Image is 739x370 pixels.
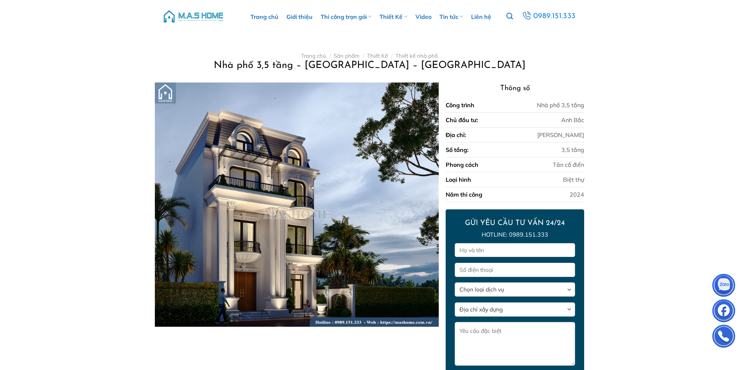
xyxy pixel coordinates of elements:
[155,83,438,327] img: Nhà phố 3,5 tầng - Anh Bắc - Đan Phượng 1
[164,59,575,72] h1: Nhà phố 3,5 tầng – [GEOGRAPHIC_DATA] – [GEOGRAPHIC_DATA]
[713,326,735,348] img: Phone
[329,52,331,59] span: /
[553,160,584,169] div: Tân cổ điển
[446,130,466,139] div: Địa chỉ:
[561,145,584,154] div: 3,5 tầng
[713,301,735,323] img: Facebook
[301,52,326,59] a: Trang chủ
[537,130,584,139] div: [PERSON_NAME]
[455,263,575,277] input: Số điện thoại
[162,5,224,27] img: M.A.S HOME – Tổng Thầu Thiết Kế Và Xây Nhà Trọn Gói
[446,190,482,199] div: Năm thi công
[563,175,584,184] div: Biệt thự
[363,52,364,59] span: /
[395,52,438,59] a: Thiết kế nhà phố
[521,10,577,23] a: 0989.151.333
[455,243,575,257] input: Họ và tên
[570,190,584,199] div: 2024
[446,175,471,184] div: Loại hình
[446,101,474,109] div: Công trình
[533,10,576,23] span: 0989.151.333
[367,52,388,59] a: Thiết Kế
[537,101,584,109] div: Nhà phố 3,5 tầng
[455,230,575,240] p: Hotline: 0989.151.333
[446,160,478,169] div: Phong cách
[506,9,513,24] a: Tìm kiếm
[446,145,469,154] div: Số tầng:
[446,83,584,94] h3: Thông số
[391,52,393,59] span: /
[455,218,575,228] h2: GỬI YÊU CẦU TƯ VẤN 24/24
[713,276,735,297] img: Zalo
[561,116,584,124] div: Anh Bắc
[446,116,478,124] div: Chủ đầu tư:
[334,52,360,59] a: Sản phẩm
